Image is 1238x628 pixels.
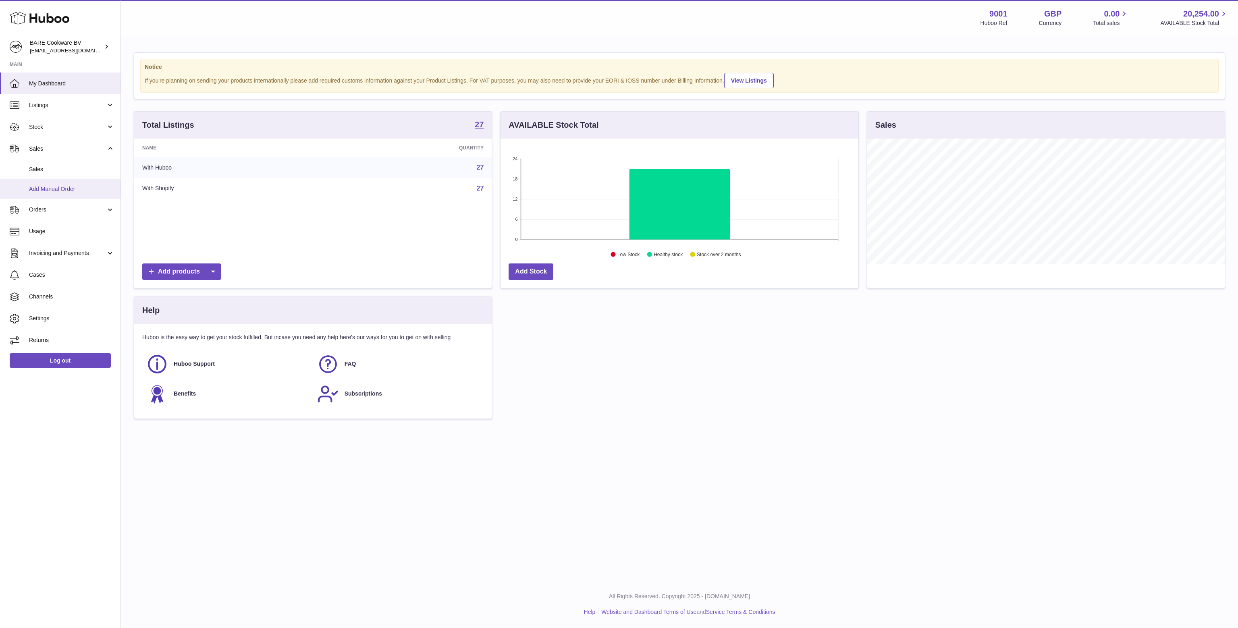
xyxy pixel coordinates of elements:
span: Sales [29,145,106,153]
p: Huboo is the easy way to get your stock fulfilled. But incase you need any help here's our ways f... [142,334,484,341]
a: Subscriptions [317,383,480,405]
h3: Total Listings [142,120,194,131]
a: Add products [142,263,221,280]
strong: Notice [145,63,1214,71]
text: Low Stock [617,252,640,257]
text: 6 [515,217,518,222]
div: If you're planning on sending your products internationally please add required customs informati... [145,72,1214,88]
a: FAQ [317,353,480,375]
span: 0.00 [1104,8,1120,19]
a: 27 [477,164,484,171]
span: Returns [29,336,114,344]
a: 27 [475,120,484,130]
th: Name [134,139,327,157]
text: 18 [513,176,518,181]
a: Log out [10,353,111,368]
a: Service Terms & Conditions [706,609,775,615]
h3: AVAILABLE Stock Total [509,120,598,131]
text: 12 [513,197,518,201]
a: Help [584,609,596,615]
span: My Dashboard [29,80,114,87]
div: BARE Cookware BV [30,39,102,54]
span: Orders [29,206,106,213]
span: Cases [29,271,114,279]
td: With Shopify [134,178,327,199]
text: 0 [515,237,518,242]
h3: Help [142,305,160,316]
strong: GBP [1044,8,1061,19]
th: Quantity [327,139,492,157]
span: Add Manual Order [29,185,114,193]
span: Listings [29,102,106,109]
span: Channels [29,293,114,301]
span: Huboo Support [174,360,215,368]
li: and [598,608,775,616]
a: Benefits [146,383,309,405]
span: AVAILABLE Stock Total [1160,19,1228,27]
span: Total sales [1093,19,1129,27]
div: Huboo Ref [980,19,1007,27]
a: Website and Dashboard Terms of Use [601,609,696,615]
a: View Listings [724,73,774,88]
a: Add Stock [509,263,553,280]
p: All Rights Reserved. Copyright 2025 - [DOMAIN_NAME] [127,593,1232,600]
span: 20,254.00 [1183,8,1219,19]
span: Benefits [174,390,196,398]
span: Stock [29,123,106,131]
a: 20,254.00 AVAILABLE Stock Total [1160,8,1228,27]
span: Settings [29,315,114,322]
span: Subscriptions [345,390,382,398]
strong: 27 [475,120,484,129]
span: Invoicing and Payments [29,249,106,257]
h3: Sales [875,120,896,131]
strong: 9001 [989,8,1007,19]
span: [EMAIL_ADDRESS][DOMAIN_NAME] [30,47,118,54]
span: FAQ [345,360,356,368]
text: Stock over 2 months [697,252,741,257]
div: Currency [1039,19,1062,27]
text: Healthy stock [654,252,683,257]
text: 24 [513,156,518,161]
img: info@barecookware.com [10,41,22,53]
span: Usage [29,228,114,235]
td: With Huboo [134,157,327,178]
a: 0.00 Total sales [1093,8,1129,27]
a: Huboo Support [146,353,309,375]
a: 27 [477,185,484,192]
span: Sales [29,166,114,173]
